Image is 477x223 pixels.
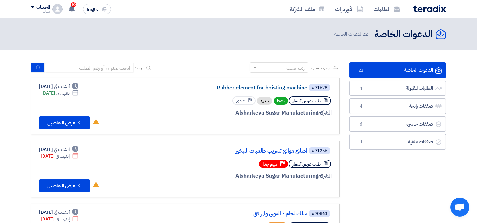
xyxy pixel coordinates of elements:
a: الطلبات المقبولة1 [349,81,446,96]
span: نشط [274,97,288,105]
h2: الدعوات الخاصة [374,28,433,41]
span: الشركة [318,109,332,117]
span: عادي [236,98,245,104]
div: [DATE] [41,90,78,96]
span: طلب عرض أسعار [292,98,321,104]
span: 22 [357,67,365,74]
span: الدعوات الخاصة [334,30,369,38]
span: أنشئت في [54,146,69,153]
span: مهم جدا [263,161,277,167]
div: [DATE] [39,83,78,90]
span: 6 [357,121,365,128]
span: بحث [134,64,142,71]
div: [DATE] [41,153,78,160]
a: صفقات ملغية1 [349,134,446,150]
div: Alsharkeya Sugar Manufacturing [179,109,332,117]
input: ابحث بعنوان أو رقم الطلب [45,63,134,73]
button: عرض التفاصيل [39,116,90,129]
div: #71678 [312,86,327,90]
a: اصلاح موانع تسريب طلمبات التبخير [180,148,307,154]
button: English [83,4,111,14]
div: [DATE] [39,146,78,153]
a: صفقات خاسرة6 [349,116,446,132]
div: [DATE] [41,216,78,222]
a: الطلبات [368,2,405,16]
button: عرض التفاصيل [39,179,90,192]
span: English [87,7,100,12]
a: Rubber element for hoisting machine [180,85,307,91]
a: سلك لحام - القوي والمرافق [180,211,307,217]
div: #70863 [312,212,327,216]
span: ينتهي في [56,90,69,96]
span: الشركة [318,172,332,180]
a: صفقات رابحة4 [349,98,446,114]
div: جديد [257,97,272,105]
span: أنشئت في [54,83,69,90]
a: ملف الشركة [285,2,330,16]
div: نشات [31,10,50,13]
div: Alsharkeya Sugar Manufacturing [179,172,332,180]
a: الدعوات الخاصة22 [349,62,446,78]
span: إنتهت في [56,216,69,222]
div: رتب حسب [286,65,305,72]
span: 4 [357,103,365,109]
div: #71256 [312,149,327,153]
span: طلب عرض أسعار [292,161,321,167]
span: 1 [357,139,365,145]
img: profile_test.png [52,4,63,14]
span: رتب حسب [311,64,330,71]
div: [DATE] [39,209,78,216]
div: الحساب [36,5,50,10]
img: Teradix logo [413,5,446,12]
span: أنشئت في [54,209,69,216]
span: 10 [71,2,76,7]
span: إنتهت في [56,153,69,160]
div: Open chat [450,198,469,217]
a: الأوردرات [330,2,368,16]
span: 22 [362,30,368,37]
span: 1 [357,85,365,92]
